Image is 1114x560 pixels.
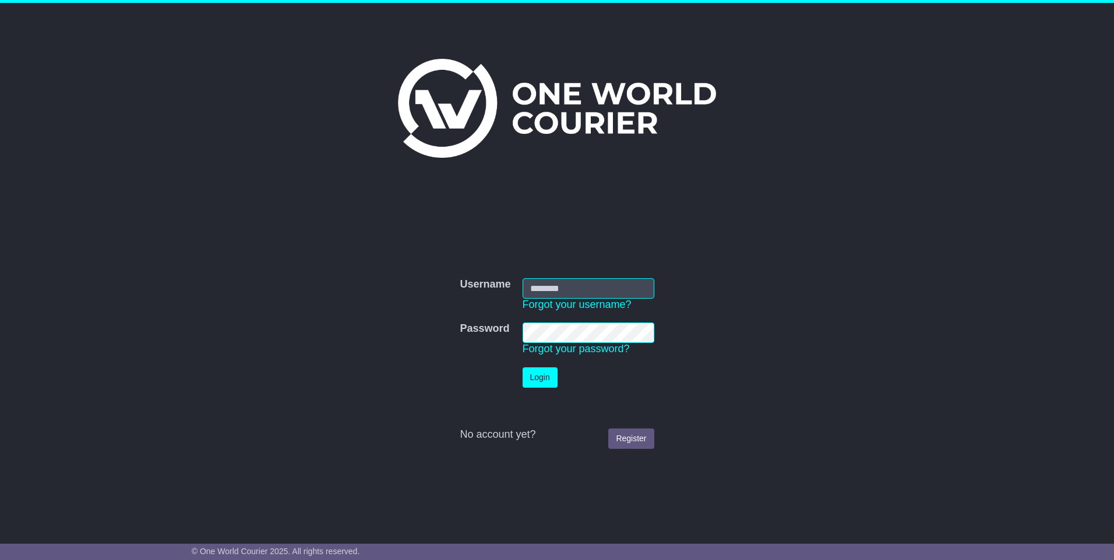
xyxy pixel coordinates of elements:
img: One World [398,59,716,158]
label: Password [460,322,509,335]
span: © One World Courier 2025. All rights reserved. [192,547,360,556]
a: Forgot your password? [523,343,630,355]
button: Login [523,367,558,388]
a: Forgot your username? [523,299,632,310]
a: Register [608,428,654,449]
div: No account yet? [460,428,654,441]
label: Username [460,278,510,291]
